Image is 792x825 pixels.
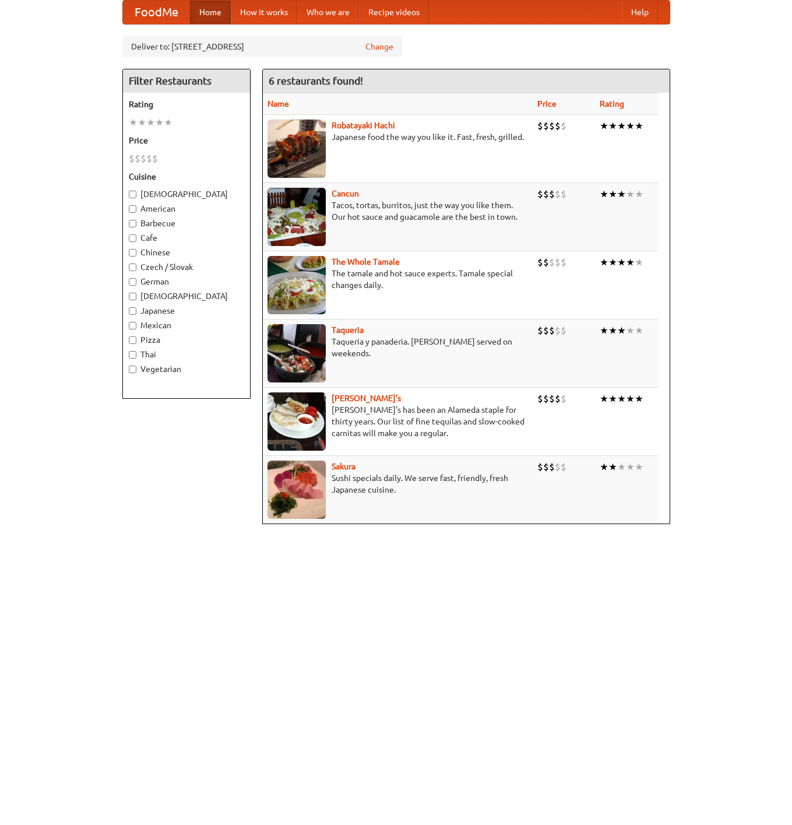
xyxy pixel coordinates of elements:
[549,256,555,269] li: $
[608,392,617,405] li: ★
[600,188,608,201] li: ★
[561,188,566,201] li: $
[129,217,244,229] label: Barbecue
[135,152,140,165] li: $
[123,69,250,93] h4: Filter Restaurants
[608,461,617,473] li: ★
[129,203,244,215] label: American
[146,152,152,165] li: $
[600,256,608,269] li: ★
[555,256,561,269] li: $
[267,268,528,291] p: The tamale and hot sauce experts. Tamale special changes daily.
[332,121,395,130] a: Robatayaki Hachi
[129,205,136,213] input: American
[140,152,146,165] li: $
[600,392,608,405] li: ★
[129,264,136,271] input: Czech / Slovak
[635,188,643,201] li: ★
[635,324,643,337] li: ★
[543,256,549,269] li: $
[537,99,557,108] a: Price
[129,322,136,329] input: Mexican
[122,36,402,57] div: Deliver to: [STREET_ADDRESS]
[267,99,289,108] a: Name
[617,392,626,405] li: ★
[269,75,363,86] ng-pluralize: 6 restaurants found!
[561,392,566,405] li: $
[129,232,244,244] label: Cafe
[129,191,136,198] input: [DEMOGRAPHIC_DATA]
[626,324,635,337] li: ★
[600,324,608,337] li: ★
[555,120,561,132] li: $
[608,256,617,269] li: ★
[537,256,543,269] li: $
[129,363,244,375] label: Vegetarian
[365,41,393,52] a: Change
[267,131,528,143] p: Japanese food the way you like it. Fast, fresh, grilled.
[129,305,244,317] label: Japanese
[332,462,355,471] a: Sakura
[537,392,543,405] li: $
[561,461,566,473] li: $
[267,392,326,451] img: pedros.jpg
[129,278,136,286] input: German
[129,220,136,227] input: Barbecue
[543,461,549,473] li: $
[549,392,555,405] li: $
[332,257,400,266] b: The Whole Tamale
[626,461,635,473] li: ★
[626,120,635,132] li: ★
[600,120,608,132] li: ★
[267,324,326,382] img: taqueria.jpg
[129,116,138,129] li: ★
[608,120,617,132] li: ★
[129,307,136,315] input: Japanese
[332,394,401,403] a: [PERSON_NAME]'s
[332,325,364,335] b: Taqueria
[129,334,244,346] label: Pizza
[561,256,566,269] li: $
[267,188,326,246] img: cancun.jpg
[617,324,626,337] li: ★
[297,1,359,24] a: Who we are
[138,116,146,129] li: ★
[267,199,528,223] p: Tacos, tortas, burritos, just the way you like them. Our hot sauce and guacamole are the best in ...
[537,188,543,201] li: $
[626,392,635,405] li: ★
[555,461,561,473] li: $
[549,324,555,337] li: $
[600,99,624,108] a: Rating
[626,188,635,201] li: ★
[164,116,173,129] li: ★
[129,247,244,258] label: Chinese
[635,392,643,405] li: ★
[635,461,643,473] li: ★
[549,188,555,201] li: $
[129,351,136,359] input: Thai
[129,99,244,110] h5: Rating
[635,256,643,269] li: ★
[129,336,136,344] input: Pizza
[622,1,658,24] a: Help
[626,256,635,269] li: ★
[555,188,561,201] li: $
[129,234,136,242] input: Cafe
[555,324,561,337] li: $
[267,120,326,178] img: robatayaki.jpg
[129,171,244,182] h5: Cuisine
[549,461,555,473] li: $
[267,256,326,314] img: wholetamale.jpg
[561,324,566,337] li: $
[231,1,297,24] a: How it works
[129,188,244,200] label: [DEMOGRAPHIC_DATA]
[608,324,617,337] li: ★
[617,256,626,269] li: ★
[129,320,244,331] label: Mexican
[129,261,244,273] label: Czech / Slovak
[267,472,528,496] p: Sushi specials daily. We serve fast, friendly, fresh Japanese cuisine.
[537,120,543,132] li: $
